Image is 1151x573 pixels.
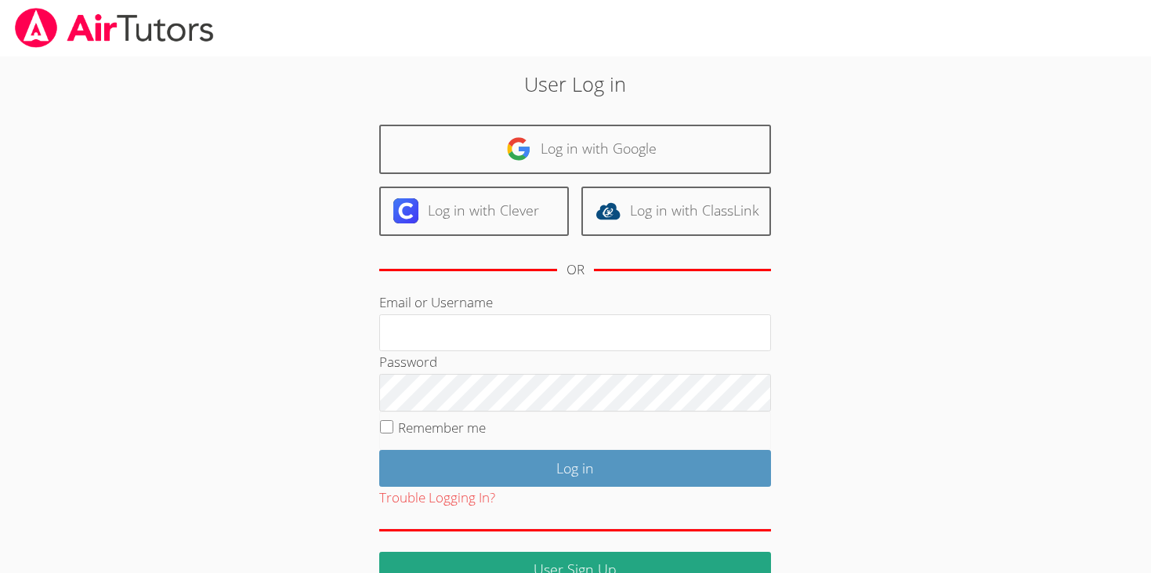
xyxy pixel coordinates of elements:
[506,136,531,161] img: google-logo-50288ca7cdecda66e5e0955fdab243c47b7ad437acaf1139b6f446037453330a.svg
[393,198,418,223] img: clever-logo-6eab21bc6e7a338710f1a6ff85c0baf02591cd810cc4098c63d3a4b26e2feb20.svg
[379,125,771,174] a: Log in with Google
[265,69,886,99] h2: User Log in
[379,293,493,311] label: Email or Username
[379,353,437,371] label: Password
[379,187,569,236] a: Log in with Clever
[595,198,621,223] img: classlink-logo-d6bb404cc1216ec64c9a2012d9dc4662098be43eaf13dc465df04b49fa7ab582.svg
[398,419,486,437] label: Remember me
[13,8,215,48] img: airtutors_banner-c4298cdbf04f3fff15de1276eac7730deb9818008684d7c2e4769d2f7ddbe033.png
[581,187,771,236] a: Log in with ClassLink
[379,487,495,510] button: Trouble Logging In?
[566,259,585,281] div: OR
[379,450,771,487] input: Log in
